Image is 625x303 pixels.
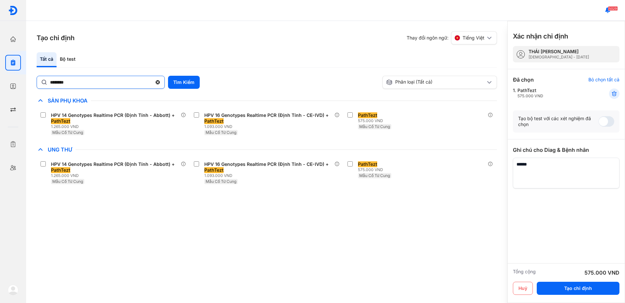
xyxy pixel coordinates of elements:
span: 5029 [608,6,618,11]
span: PathTezt [51,118,70,124]
button: Tìm Kiếm [168,76,200,89]
span: PathTezt [204,118,224,124]
div: 1.265.000 VND [51,124,181,129]
span: PathTezt [204,167,224,173]
h3: Tạo chỉ định [37,33,75,42]
span: Mẫu Cổ Tử Cung [359,173,390,178]
div: 575.000 VND [584,269,619,277]
div: HPV 16 Genotypes Realtime PCR (Định Tính - CE-IVD) + [204,112,331,124]
span: Mẫu Cổ Tử Cung [206,130,236,135]
div: Tất cả [37,52,57,67]
div: 1. [513,88,593,99]
img: logo [8,285,18,295]
span: PathTezt [358,161,377,167]
div: 1.265.000 VND [51,173,181,178]
div: Tạo bộ test với các xét nghiệm đã chọn [518,116,599,127]
div: Tổng cộng [513,269,536,277]
div: THÁI [PERSON_NAME] [529,49,589,55]
div: HPV 14 Genotypes Realtime PCR (Định Tính - Abbott) + [51,112,178,124]
span: Tiếng Việt [463,35,484,41]
div: Bộ test [57,52,79,67]
div: Thay đổi ngôn ngữ: [407,31,497,44]
span: Mẫu Cổ Tử Cung [52,130,83,135]
div: 575.000 VND [358,118,393,123]
div: HPV 16 Genotypes Realtime PCR (Định Tính - CE-IVD) + [204,161,331,173]
span: PathTezt [358,112,377,118]
div: 575.000 VND [358,167,393,172]
div: HPV 14 Genotypes Realtime PCR (Định Tính - Abbott) + [51,161,178,173]
div: 1.093.000 VND [204,124,334,129]
span: Ung Thư [44,146,76,153]
div: Đã chọn [513,76,534,84]
span: Mẫu Cổ Tử Cung [206,179,236,184]
div: PathTezt [517,88,543,99]
button: Huỷ [513,282,533,295]
span: Mẫu Cổ Tử Cung [52,179,83,184]
span: Mẫu Cổ Tử Cung [359,124,390,129]
span: Sản Phụ Khoa [44,97,91,104]
div: Ghi chú cho Diag & Bệnh nhân [513,146,619,154]
img: logo [8,6,18,15]
div: [DEMOGRAPHIC_DATA] - [DATE] [529,55,589,60]
button: Tạo chỉ định [537,282,619,295]
h3: Xác nhận chỉ định [513,32,568,41]
div: Phân loại (Tất cả) [386,79,485,86]
div: 1.093.000 VND [204,173,334,178]
div: 575.000 VND [517,93,543,99]
span: PathTezt [51,167,70,173]
div: Bỏ chọn tất cả [588,77,619,83]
